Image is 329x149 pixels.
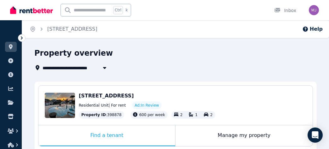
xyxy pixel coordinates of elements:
[38,125,175,146] div: Find a tenant
[79,111,124,119] div: : 398878
[302,25,323,33] button: Help
[308,127,323,143] div: Open Intercom Messenger
[210,113,213,117] span: 2
[34,48,113,58] h1: Property overview
[139,113,165,117] span: 600 per week
[81,112,106,117] span: Property ID
[125,8,128,13] span: k
[180,113,183,117] span: 2
[10,5,53,15] img: RentBetter
[113,6,123,14] span: Ctrl
[79,93,134,99] span: [STREET_ADDRESS]
[22,20,105,38] nav: Breadcrumb
[195,113,198,117] span: 1
[135,103,159,108] span: Ad: In Review
[176,125,313,146] div: Manage my property
[47,26,97,32] a: [STREET_ADDRESS]
[274,7,296,14] div: Inbox
[79,103,126,108] span: Residential Unit | For rent
[309,5,319,15] img: Michael Josefski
